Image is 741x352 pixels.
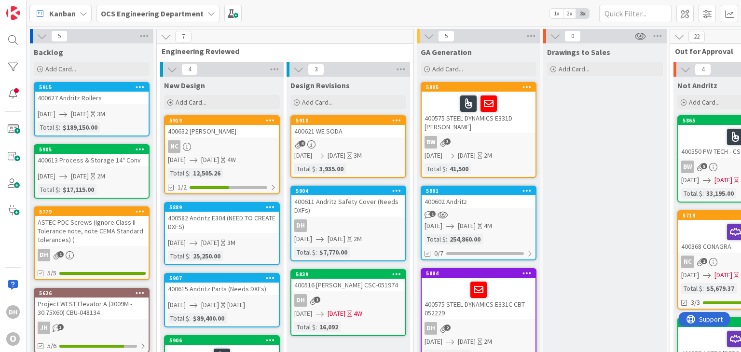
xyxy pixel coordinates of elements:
[290,115,406,178] a: 5910400621 WE SODA[DATE][DATE]3MTotal $:3,935.00
[484,337,492,347] div: 2M
[165,116,279,137] div: 5919400632 [PERSON_NAME]
[422,92,535,133] div: 400575 STEEL DYNAMICS E331D [PERSON_NAME]
[34,144,150,199] a: 5905400613 Process & Storage 14" Conv[DATE][DATE]2MTotal $:$17,115.00
[714,270,732,280] span: [DATE]
[317,247,350,257] div: $7,770.00
[444,138,451,145] span: 3
[168,155,186,165] span: [DATE]
[691,298,700,308] span: 3/3
[446,234,447,244] span: :
[422,278,535,319] div: 400575 STEEL DYNAMICS E331C CBT-052229
[168,313,189,324] div: Total $
[681,256,694,268] div: NC
[702,283,704,294] span: :
[35,92,149,104] div: 400627 Andritz Rollers
[47,268,56,278] span: 5/5
[550,9,563,18] span: 1x
[290,186,406,261] a: 5904400611 Andritz Safety Cover (Needs DXFs)DH[DATE][DATE]2MTotal $:$7,770.00
[38,249,50,261] div: DH
[701,258,707,264] span: 2
[294,163,316,174] div: Total $
[189,251,191,261] span: :
[290,81,350,90] span: Design Revisions
[714,175,732,185] span: [DATE]
[49,8,76,19] span: Kanban
[60,184,96,195] div: $17,115.00
[201,300,219,310] span: [DATE]
[576,9,589,18] span: 3x
[429,211,436,217] span: 1
[426,270,535,277] div: 5884
[291,270,405,279] div: 5839
[165,203,279,233] div: 5889400582 Andritz E304 (NEED TO CREATE DXFS)
[35,83,149,104] div: 5915400627 Andritz Rollers
[57,324,64,330] span: 3
[294,309,312,319] span: [DATE]
[35,154,149,166] div: 400613 Process & Storage 14" Conv
[169,275,279,282] div: 5907
[294,234,312,244] span: [DATE]
[39,290,149,297] div: 5626
[169,117,279,124] div: 5919
[296,188,405,194] div: 5904
[425,136,437,149] div: BW
[169,204,279,211] div: 5889
[45,65,76,73] span: Add Card...
[425,234,446,244] div: Total $
[704,188,736,199] div: 33,195.00
[101,9,204,18] b: OCS Engineering Department
[34,47,63,57] span: Backlog
[165,283,279,295] div: 400615 Andritz Parts (Needs DXFs)
[422,187,535,208] div: 5901400602 Andritz
[38,171,55,181] span: [DATE]
[426,84,535,91] div: 5885
[689,98,720,107] span: Add Card...
[164,202,280,265] a: 5889400582 Andritz E304 (NEED TO CREATE DXFS)[DATE][DATE]3MTotal $:25,250.00
[294,247,316,257] div: Total $
[291,294,405,307] div: DH
[354,234,362,244] div: 2M
[422,269,535,278] div: 5884
[444,325,451,331] span: 2
[34,82,150,136] a: 5915400627 Andritz Rollers[DATE][DATE]3MTotal $:$189,150.00
[168,251,189,261] div: Total $
[39,84,149,91] div: 5915
[175,31,192,42] span: 7
[294,219,307,232] div: DH
[165,203,279,212] div: 5889
[291,187,405,195] div: 5904
[189,313,191,324] span: :
[447,234,483,244] div: 254,860.00
[458,221,476,231] span: [DATE]
[168,140,180,153] div: NC
[681,270,699,280] span: [DATE]
[422,269,535,319] div: 5884400575 STEEL DYNAMICS E331C CBT-052229
[201,155,219,165] span: [DATE]
[165,212,279,233] div: 400582 Andritz E304 (NEED TO CREATE DXFS)
[425,322,437,335] div: DH
[702,188,704,199] span: :
[422,136,535,149] div: BW
[51,30,68,42] span: 5
[38,109,55,119] span: [DATE]
[291,195,405,217] div: 400611 Andritz Safety Cover (Needs DXFs)
[316,322,317,332] span: :
[168,168,189,178] div: Total $
[484,221,492,231] div: 4M
[484,150,492,161] div: 2M
[6,6,20,20] img: Visit kanbanzone.com
[201,238,219,248] span: [DATE]
[71,171,89,181] span: [DATE]
[681,188,702,199] div: Total $
[316,247,317,257] span: :
[316,163,317,174] span: :
[168,238,186,248] span: [DATE]
[426,188,535,194] div: 5901
[422,83,535,133] div: 5885400575 STEEL DYNAMICS E331D [PERSON_NAME]
[599,5,672,22] input: Quick Filter...
[59,122,60,133] span: :
[227,155,236,165] div: 4W
[35,145,149,166] div: 5905400613 Process & Storage 14" Conv
[164,81,205,90] span: New Design
[425,337,442,347] span: [DATE]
